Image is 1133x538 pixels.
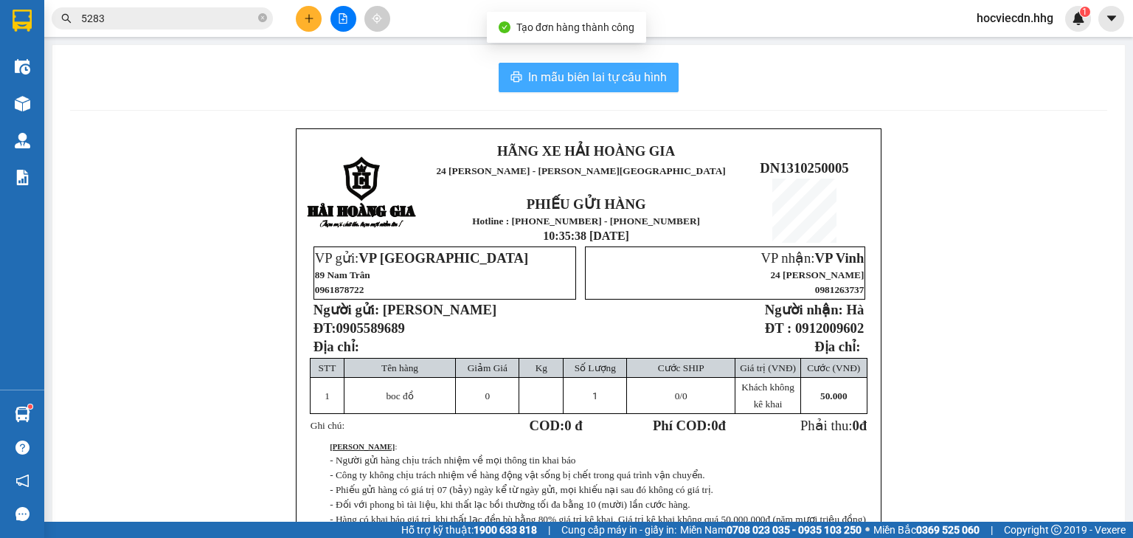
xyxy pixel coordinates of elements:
span: - Hàng có khai báo giá trị, khi thất lạc đền bù bằng 80% giá trị kê khai. Giá trị kê khai không q... [330,514,866,525]
span: 0 [711,418,718,433]
span: Số Lượng [114,80,142,103]
span: 0 [485,390,491,401]
strong: Địa chỉ: [814,339,860,354]
span: 10:35:38 [DATE] [543,230,629,242]
img: logo [307,156,417,230]
span: 0912009602 [795,320,864,336]
span: Tạo đơn hàng thành công [516,21,634,33]
span: - Công ty không chịu trách nhiệm về hàng động vật sống bị chết trong quá trình vận chuyển. [330,469,704,480]
span: : [330,443,397,451]
span: 0 [852,418,859,433]
img: logo-vxr [13,10,32,32]
strong: Địa chỉ: [198,59,243,75]
span: 0 đ [564,418,582,433]
strong: 0708 023 035 - 0935 103 250 [727,524,862,536]
span: DN1310250005 [760,160,848,176]
strong: 0369 525 060 [916,524,980,536]
button: aim [364,6,390,32]
button: plus [296,6,322,32]
strong: ĐT : [765,320,791,336]
span: Cước SHIP [152,80,175,103]
span: copyright [1051,525,1061,535]
img: icon-new-feature [1072,12,1085,25]
span: close-circle [258,13,267,22]
span: VP [GEOGRAPHIC_DATA] [358,250,528,266]
span: | [991,522,993,538]
span: 0 [675,390,680,401]
span: printer [510,71,522,85]
strong: PHIẾU GỬI HÀNG [527,196,646,212]
span: 50.000 [820,390,848,401]
strong: Người nhận: [765,302,843,317]
strong: COD: [530,418,583,433]
span: Cước SHIP [658,362,704,373]
span: Giá trị (VNĐ) [184,80,212,103]
sup: 1 [1080,7,1090,17]
strong: Hotline : [PHONE_NUMBER] - [PHONE_NUMBER] [472,215,700,227]
strong: 1900 633 818 [474,524,537,536]
button: file-add [330,6,356,32]
span: VP Vinh [814,250,864,266]
span: Miền Nam [680,522,862,538]
span: Phải thu: [800,418,867,433]
img: warehouse-icon [15,133,30,148]
span: - Đối với phong bì tài liệu, khi thất lạc bồi thường tối đa bằng 10 (mười) lần cước hàng. [330,499,690,510]
strong: Người gửi: [313,302,379,317]
span: - Người gửi hàng chịu trách nhiệm về mọi thông tin khai báo [330,455,575,466]
span: aim [372,13,382,24]
span: caret-down [1105,12,1118,25]
strong: ĐT: [313,320,405,336]
span: 1 [325,390,330,401]
span: [PERSON_NAME] [383,302,496,317]
span: 1 [592,390,597,401]
span: Khách không kê khai [186,106,212,152]
strong: [PERSON_NAME] [330,443,395,451]
strong: HÃNG XE HẢI HOÀNG GIA [497,143,675,159]
span: đ [859,418,867,433]
span: Giảm Giá [71,80,94,103]
span: Cung cấp máy in - giấy in: [561,522,676,538]
span: 89 Nam Trân [315,269,370,280]
span: question-circle [15,441,30,455]
span: file-add [338,13,348,24]
span: In mẫu biên lai tự cấu hình [528,68,667,86]
span: 24 [PERSON_NAME] [770,269,864,280]
button: printerIn mẫu biên lai tự cấu hình [499,63,679,92]
strong: ĐT : [221,24,247,40]
img: warehouse-icon [15,59,30,75]
span: Địa chỉ: [5,14,51,30]
span: close-circle [258,12,267,26]
span: 0905589689 [336,320,405,336]
span: | [548,522,550,538]
img: warehouse-icon [15,407,30,422]
span: plus [304,13,314,24]
span: ⚪️ [865,527,870,533]
span: Tên hàng [30,86,67,97]
span: notification [15,474,30,488]
sup: 1 [28,404,32,409]
img: warehouse-icon [15,96,30,111]
input: Tìm tên, số ĐT hoặc mã đơn [81,10,255,27]
span: 0919681147 [179,41,247,56]
span: Giảm Giá [468,362,507,373]
span: - Phiếu gửi hàng có giá trị 07 (bảy) ngày kể từ ngày gửi, mọi khiếu nại sau đó không có giá trị. [330,484,713,495]
span: Số Lượng [575,362,616,373]
span: Ghi chú: [311,420,344,431]
span: STT [319,362,336,373]
span: Khách không kê khai [741,382,794,410]
span: 1 [1082,7,1087,17]
span: Giá trị (VNĐ) [740,362,796,373]
img: solution-icon [15,170,30,185]
span: VP nhận: [760,250,864,266]
span: STT [10,86,28,97]
span: message [15,507,30,521]
span: Hỗ trợ kỹ thuật: [401,522,537,538]
span: Kg [536,362,547,373]
span: VP gửi: [315,250,528,266]
span: 0981263737 [815,284,865,295]
span: search [61,13,72,24]
span: Hà [846,302,864,317]
span: Kg [99,86,111,97]
button: caret-down [1098,6,1124,32]
span: /0 [675,390,687,401]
